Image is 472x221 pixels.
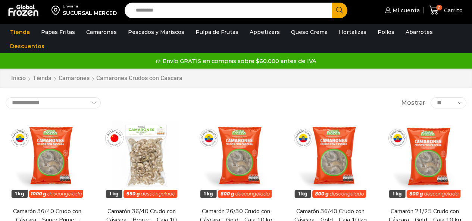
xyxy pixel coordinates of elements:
a: Papas Fritas [37,25,79,39]
div: Enviar a [63,4,117,9]
a: Camarones [82,25,121,39]
img: address-field-icon.svg [51,4,63,16]
div: SUCURSAL MERCED [63,9,117,17]
a: Abarrotes [402,25,437,39]
a: Descuentos [6,39,48,53]
a: Hortalizas [335,25,370,39]
a: Mi cuenta [383,3,420,18]
h1: Camarones Crudos con Cáscara [96,75,182,82]
a: Inicio [11,74,26,83]
span: Mostrar [401,99,425,107]
button: Search button [332,3,347,18]
a: Queso Crema [287,25,331,39]
a: Pescados y Mariscos [124,25,188,39]
a: 0 Carrito [427,1,465,19]
a: Pulpa de Frutas [192,25,242,39]
a: Appetizers [246,25,284,39]
a: Camarones [58,74,90,83]
a: Tienda [32,74,52,83]
span: Mi cuenta [391,7,420,14]
a: Tienda [6,25,34,39]
span: 0 [436,5,442,11]
nav: Breadcrumb [11,74,182,83]
a: Pollos [374,25,398,39]
span: Carrito [442,7,463,14]
select: Pedido de la tienda [6,97,101,108]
